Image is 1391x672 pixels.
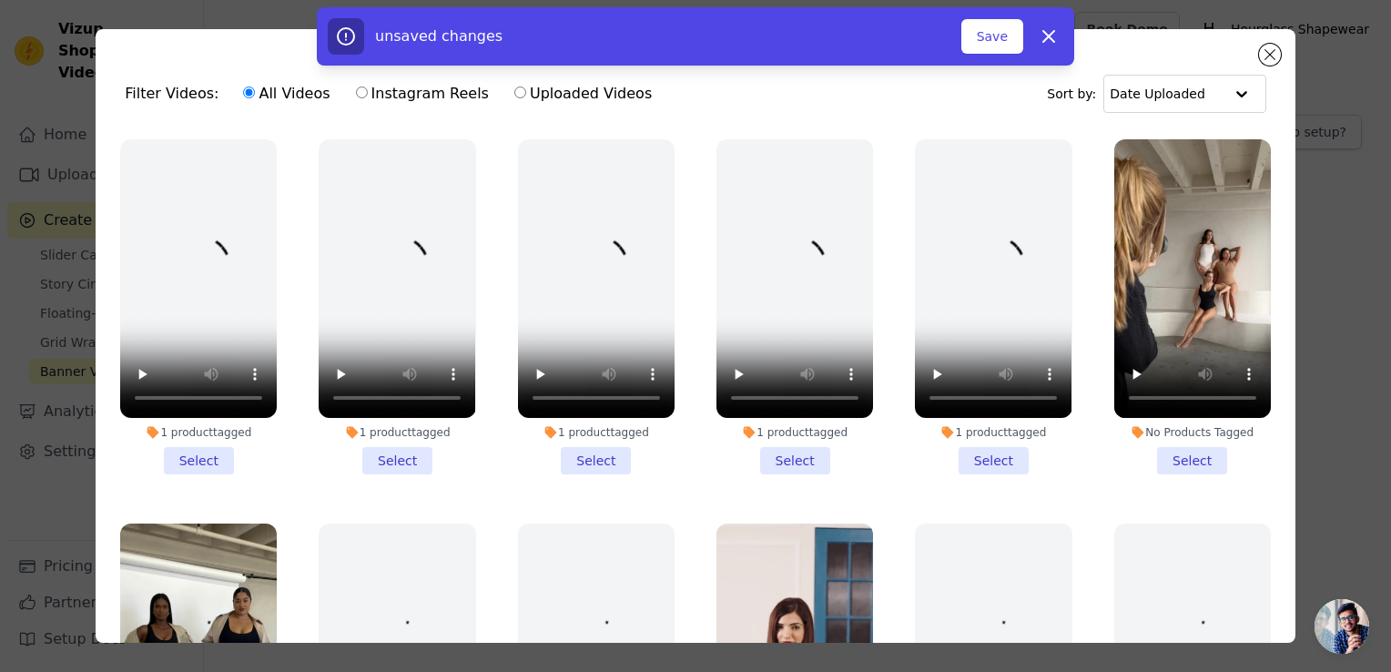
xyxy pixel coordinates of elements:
[120,425,277,440] div: 1 product tagged
[518,425,675,440] div: 1 product tagged
[513,82,653,106] label: Uploaded Videos
[1047,75,1266,113] div: Sort by:
[355,82,490,106] label: Instagram Reels
[125,73,662,115] div: Filter Videos:
[716,425,873,440] div: 1 product tagged
[375,27,503,45] span: unsaved changes
[1114,425,1271,440] div: No Products Tagged
[242,82,330,106] label: All Videos
[319,425,475,440] div: 1 product tagged
[961,19,1023,54] button: Save
[1315,599,1369,654] div: Open chat
[915,425,1071,440] div: 1 product tagged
